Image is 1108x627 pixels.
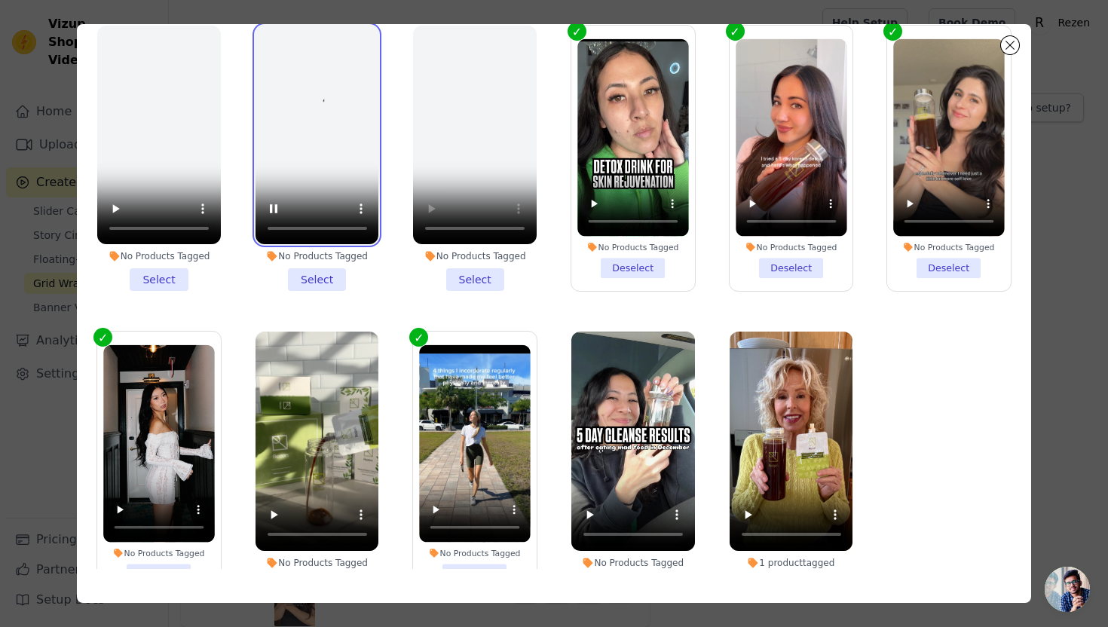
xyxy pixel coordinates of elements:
div: No Products Tagged [571,557,695,569]
div: No Products Tagged [103,548,214,558]
button: Close modal [1001,36,1019,54]
div: 1 product tagged [730,557,853,569]
a: Open chat [1045,567,1090,612]
div: No Products Tagged [893,241,1004,252]
div: No Products Tagged [420,548,531,558]
div: No Products Tagged [736,241,846,252]
div: No Products Tagged [256,557,379,569]
div: No Products Tagged [577,241,688,252]
div: No Products Tagged [97,250,221,262]
div: No Products Tagged [413,250,537,262]
div: No Products Tagged [256,250,379,262]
